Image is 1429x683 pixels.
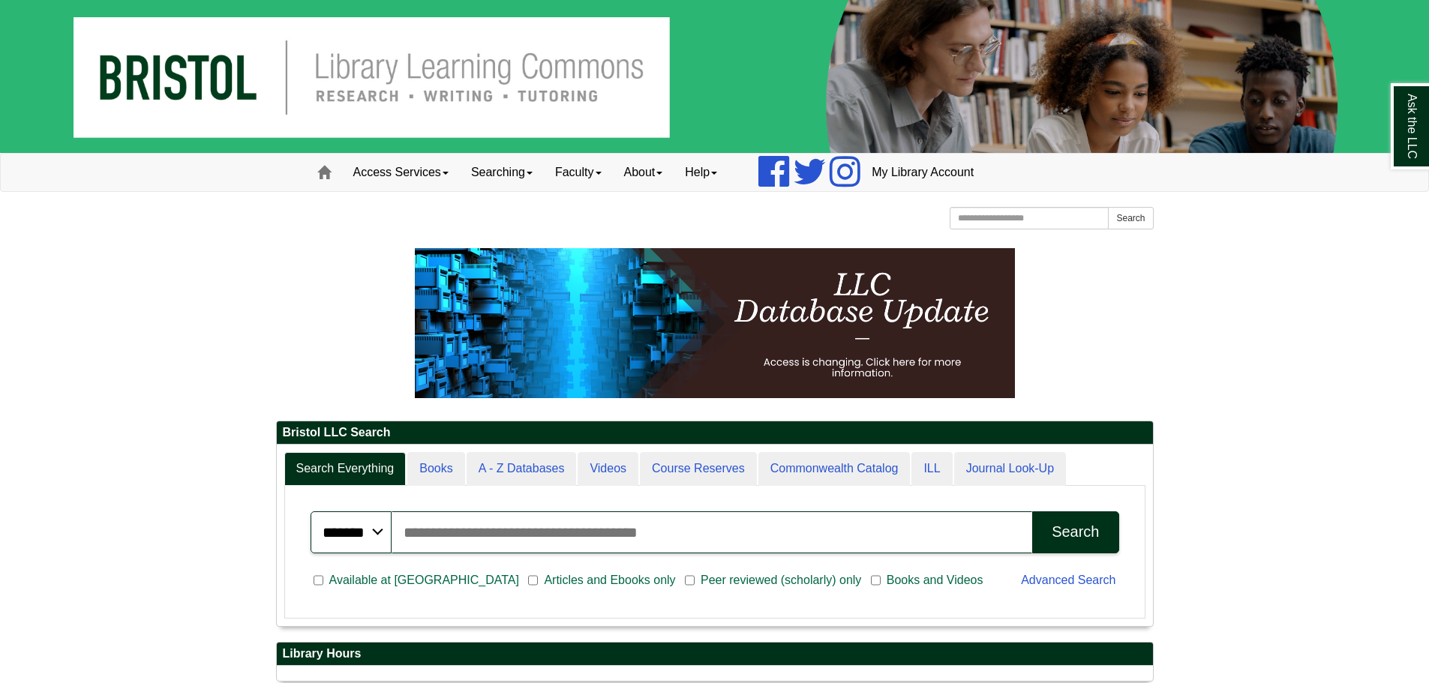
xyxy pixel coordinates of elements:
[758,452,911,486] a: Commonwealth Catalog
[613,154,674,191] a: About
[314,574,323,587] input: Available at [GEOGRAPHIC_DATA]
[881,571,989,589] span: Books and Videos
[578,452,638,486] a: Videos
[538,571,681,589] span: Articles and Ebooks only
[528,574,538,587] input: Articles and Ebooks only
[460,154,544,191] a: Searching
[1021,574,1115,586] a: Advanced Search
[640,452,757,486] a: Course Reserves
[860,154,985,191] a: My Library Account
[685,574,695,587] input: Peer reviewed (scholarly) only
[415,248,1015,398] img: HTML tutorial
[1108,207,1153,229] button: Search
[954,452,1066,486] a: Journal Look-Up
[277,643,1153,666] h2: Library Hours
[277,421,1153,445] h2: Bristol LLC Search
[284,452,407,486] a: Search Everything
[407,452,464,486] a: Books
[1052,523,1099,541] div: Search
[911,452,952,486] a: ILL
[323,571,525,589] span: Available at [GEOGRAPHIC_DATA]
[544,154,613,191] a: Faculty
[695,571,867,589] span: Peer reviewed (scholarly) only
[871,574,881,587] input: Books and Videos
[1032,511,1118,553] button: Search
[342,154,460,191] a: Access Services
[467,452,577,486] a: A - Z Databases
[674,154,728,191] a: Help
